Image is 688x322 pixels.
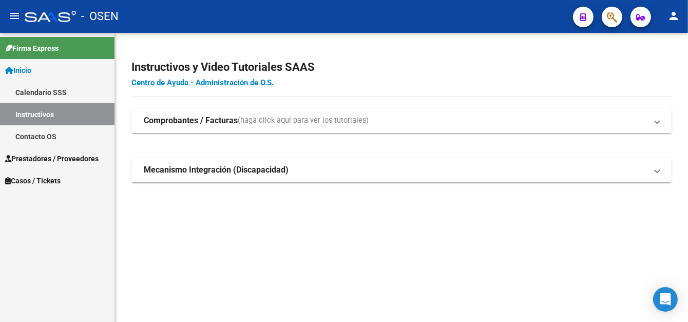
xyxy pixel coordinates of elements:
[81,5,119,28] span: - OSEN
[653,287,678,312] div: Open Intercom Messenger
[131,108,672,133] mat-expansion-panel-header: Comprobantes / Facturas(haga click aquí para ver los tutoriales)
[131,58,672,77] h2: Instructivos y Video Tutoriales SAAS
[667,10,680,22] mat-icon: person
[8,10,21,22] mat-icon: menu
[131,78,274,87] a: Centro de Ayuda - Administración de O.S.
[144,115,238,126] strong: Comprobantes / Facturas
[5,175,61,186] span: Casos / Tickets
[5,65,31,76] span: Inicio
[238,115,369,126] span: (haga click aquí para ver los tutoriales)
[131,158,672,182] mat-expansion-panel-header: Mecanismo Integración (Discapacidad)
[5,153,99,164] span: Prestadores / Proveedores
[5,43,59,54] span: Firma Express
[144,164,289,176] strong: Mecanismo Integración (Discapacidad)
